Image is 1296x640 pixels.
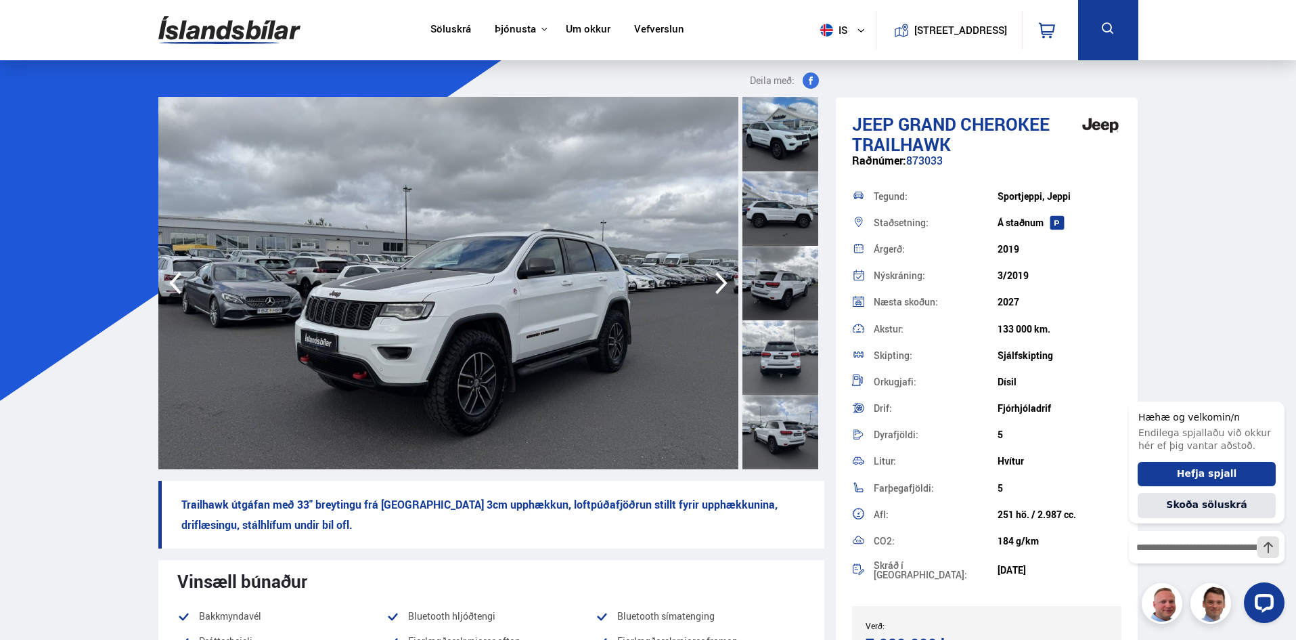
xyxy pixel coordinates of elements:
div: Sportjeppi, Jeppi [998,191,1121,202]
div: 5 [998,429,1121,440]
div: Verð: [866,621,987,631]
span: is [815,24,849,37]
span: Grand Cherokee TRAILHAWK [852,112,1050,156]
div: [DATE] [998,565,1121,576]
div: Drif: [874,404,998,413]
a: Söluskrá [430,23,471,37]
div: Á staðnum [998,217,1121,228]
div: Nýskráning: [874,271,998,280]
div: Dyrafjöldi: [874,430,998,440]
div: CO2: [874,536,998,546]
div: 2027 [998,297,1121,307]
div: Hvítur [998,456,1121,467]
div: 184 g/km [998,536,1121,547]
div: Akstur: [874,324,998,334]
span: Jeep [852,112,894,136]
li: Bluetooth símatenging [596,608,805,624]
iframe: LiveChat chat widget [1118,377,1290,634]
div: Dísil [998,377,1121,387]
div: 873033 [852,154,1122,181]
a: Vefverslun [634,23,684,37]
div: Staðsetning: [874,218,998,228]
div: Fjórhjóladrif [998,403,1121,414]
div: 133 000 km. [998,324,1121,335]
div: 251 hö. / 2.987 cc. [998,509,1121,520]
div: Farþegafjöldi: [874,484,998,493]
div: Tegund: [874,192,998,201]
button: [STREET_ADDRESS] [920,24,1002,36]
img: svg+xml;base64,PHN2ZyB4bWxucz0iaHR0cDovL3d3dy53My5vcmcvMjAwMC9zdmciIHdpZHRoPSI1MTIiIGhlaWdodD0iNT... [820,24,833,37]
div: 2019 [998,244,1121,255]
img: G0Ugv5HjCgRt.svg [158,8,300,52]
span: Deila með: [750,72,795,89]
div: Vinsæll búnaður [177,571,805,591]
p: Trailhawk útgáfan með 33" breytingu frá [GEOGRAPHIC_DATA] 3cm upphækkun, loftpúðafjöðrun stillt f... [158,481,824,549]
button: is [815,10,876,50]
div: Litur: [874,456,998,466]
div: Sjálfskipting [998,350,1121,361]
div: 5 [998,483,1121,494]
li: Bluetooth hljóðtengi [386,608,596,624]
span: Raðnúmer: [852,153,906,168]
div: Skipting: [874,351,998,360]
img: brand logo [1073,104,1127,146]
div: Afl: [874,510,998,519]
a: Um okkur [566,23,610,37]
img: 3365215.jpeg [158,97,738,469]
li: Bakkmyndavél [177,608,386,624]
div: Skráð í [GEOGRAPHIC_DATA]: [874,561,998,580]
div: 3/2019 [998,270,1121,281]
a: [STREET_ADDRESS] [883,11,1014,49]
button: Deila með: [744,72,824,89]
div: Næsta skoðun: [874,297,998,307]
div: Orkugjafi: [874,377,998,387]
button: Þjónusta [495,23,536,36]
div: Árgerð: [874,244,998,254]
